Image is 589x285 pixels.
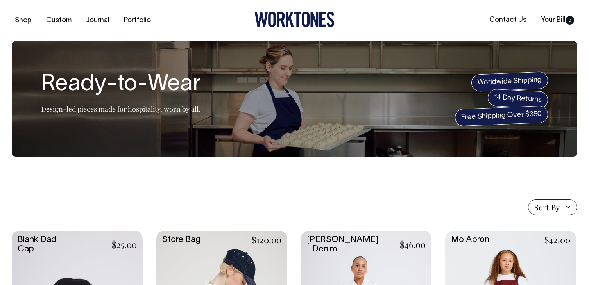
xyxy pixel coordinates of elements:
span: Free Shipping Over $350 [455,105,548,126]
span: 14 Day Returns [487,89,548,109]
a: Custom [43,14,75,27]
h1: Ready-to-Wear [41,72,201,97]
a: Portfolio [121,14,154,27]
p: Design-led pieces made for hospitality, worn by all. [41,104,201,114]
span: 0 [566,16,574,25]
a: Your Bill0 [538,14,577,27]
a: Journal [83,14,113,27]
a: Shop [12,14,35,27]
a: Contact Us [486,14,530,27]
span: Sort By [534,203,560,212]
span: Worldwide Shipping [471,71,548,92]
